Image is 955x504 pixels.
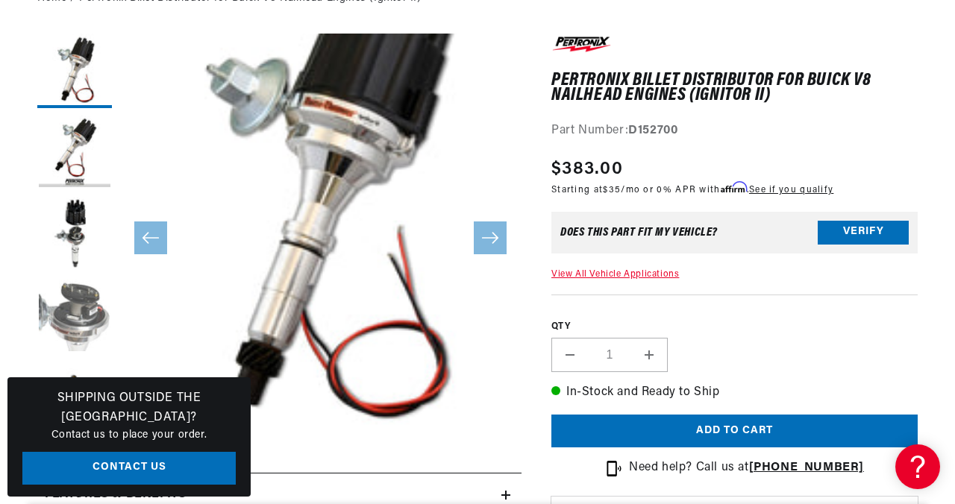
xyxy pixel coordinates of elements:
[37,280,112,354] button: Load image 4 in gallery view
[474,221,507,254] button: Slide right
[551,183,833,197] p: Starting at /mo or 0% APR with .
[22,427,236,444] p: Contact us to place your order.
[721,182,747,193] span: Affirm
[749,462,864,473] a: [PHONE_NUMBER]
[551,73,918,104] h1: PerTronix Billet Distributor for Buick V8 Nailhead Engines (Ignitor II)
[551,383,918,403] p: In-Stock and Ready to Ship
[37,116,112,190] button: Load image 2 in gallery view
[22,389,236,427] h3: Shipping Outside the [GEOGRAPHIC_DATA]?
[628,125,677,136] strong: D152700
[818,221,909,245] button: Verify
[134,221,167,254] button: Slide left
[551,415,918,448] button: Add to cart
[551,122,918,141] div: Part Number:
[551,156,623,183] span: $383.00
[629,459,864,478] p: Need help? Call us at
[603,186,621,195] span: $35
[560,227,718,239] div: Does This part fit My vehicle?
[37,34,522,443] media-gallery: Gallery Viewer
[551,321,918,333] label: QTY
[37,198,112,272] button: Load image 3 in gallery view
[551,270,679,279] a: View All Vehicle Applications
[749,186,833,195] a: See if you qualify - Learn more about Affirm Financing (opens in modal)
[37,362,112,436] button: Load image 5 in gallery view
[37,34,112,108] button: Load image 1 in gallery view
[22,452,236,485] a: Contact Us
